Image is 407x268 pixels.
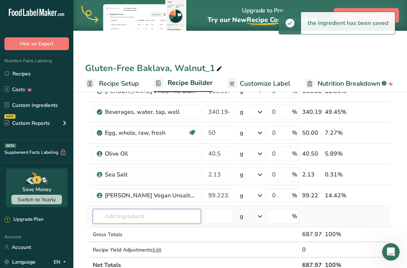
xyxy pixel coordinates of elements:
span: Switch to Yearly [18,196,56,203]
span: Nutrition Breakdown [318,79,380,89]
div: Gluten-Free Baklava, Walnut_1 [85,62,224,75]
div: g [240,149,243,158]
div: [PERSON_NAME] Vegan Unsalted Butter [105,191,197,200]
div: the ingredient has been saved [301,12,395,34]
div: 340.19 [302,108,322,116]
iframe: Intercom live chat [382,243,400,261]
a: Recipe Builder [154,75,213,92]
button: Switch to Yearly [11,195,62,204]
div: 50.00 [302,129,322,137]
div: g [240,129,243,137]
div: Olive Oil [105,149,197,158]
div: Beverages, water, tap, well [105,108,197,116]
div: g [240,212,243,221]
div: Sea Salt [105,170,197,179]
a: Customize Label [227,75,290,92]
div: EN [54,257,69,266]
div: Egg, whole, raw, fresh [105,129,188,137]
div: 99.22 [302,191,322,200]
span: Upgrade to Pro [346,11,387,20]
div: Upgrade Plan [4,216,43,223]
div: Save Money [22,186,51,193]
div: 0 [302,245,322,254]
a: Recipe Setup [85,75,139,92]
span: Recipe Setup [99,79,139,89]
div: 2.13 [302,170,322,179]
span: Recipe Builder [168,78,213,88]
div: 7.27% [325,129,356,137]
div: 14.42% [325,191,356,200]
span: Customize Label [240,79,290,89]
button: Hire an Expert [4,37,69,50]
div: Custom Reports [4,119,50,127]
span: Recipe Costing [247,15,294,24]
input: Add Ingredient [93,209,201,224]
span: Edit [153,246,161,253]
div: 5.89% [325,149,356,158]
span: Try our New Feature [208,15,318,24]
div: Upgrade to Pro [208,0,318,31]
div: g [240,170,243,179]
div: Recipe Yield Adjustments [93,246,201,254]
button: Upgrade to Pro [334,8,399,23]
div: NEW [4,114,15,119]
a: Nutrition Breakdown [305,75,393,92]
div: 0.31% [325,170,356,179]
div: 100% [325,230,356,239]
div: 40.50 [302,149,322,158]
div: g [240,191,243,200]
div: 687.97 [302,230,322,239]
div: 49.45% [325,108,356,116]
div: Gross Totals [93,231,201,238]
div: g [240,108,243,116]
div: BETA [5,144,16,148]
